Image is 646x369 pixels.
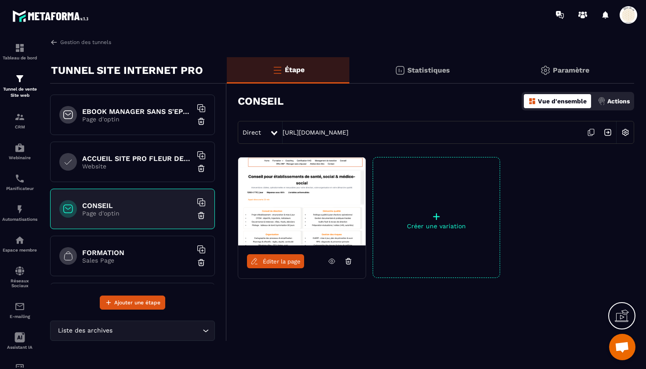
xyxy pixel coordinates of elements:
p: Créer une variation [373,223,500,230]
span: Ajouter une étape [114,298,160,307]
p: Automatisations [2,217,37,222]
h6: FORMATION [82,248,192,257]
a: Éditer la page [247,254,304,268]
a: formationformationCRM [2,105,37,136]
img: setting-w.858f3a88.svg [617,124,634,141]
span: Liste des archives [56,326,114,336]
p: Tableau de bord [2,55,37,60]
button: Ajouter une étape [100,296,165,310]
span: Direct [243,129,261,136]
p: Planificateur [2,186,37,191]
a: formationformationTableau de bord [2,36,37,67]
img: image [238,157,366,245]
h6: CONSEIL [82,201,192,210]
img: bars-o.4a397970.svg [272,65,283,75]
img: formation [15,112,25,122]
a: automationsautomationsEspace membre [2,228,37,259]
p: Vue d'ensemble [538,98,587,105]
img: email [15,301,25,312]
a: schedulerschedulerPlanificateur [2,167,37,197]
img: formation [15,73,25,84]
p: Website [82,163,192,170]
img: formation [15,43,25,53]
img: automations [15,204,25,215]
img: trash [197,117,206,126]
a: Gestion des tunnels [50,38,111,46]
a: [URL][DOMAIN_NAME] [283,129,348,136]
h6: ACCUEIL SITE PRO FLEUR DE VIE [82,154,192,163]
p: Paramètre [553,66,589,74]
p: Page d'optin [82,210,192,217]
p: Actions [607,98,630,105]
img: scheduler [15,173,25,184]
img: trash [197,164,206,173]
a: formationformationTunnel de vente Site web [2,67,37,105]
p: Étape [285,66,305,74]
a: emailemailE-mailing [2,295,37,325]
p: TUNNEL SITE INTERNET PRO [51,62,203,79]
img: arrow-next.bcc2205e.svg [599,124,616,141]
div: Search for option [50,321,215,341]
p: Tunnel de vente Site web [2,86,37,99]
div: Ouvrir le chat [609,334,635,360]
p: CRM [2,124,37,129]
img: logo [12,8,91,24]
input: Search for option [114,326,200,336]
p: + [373,210,500,223]
img: automations [15,142,25,153]
p: Sales Page [82,257,192,264]
a: automationsautomationsWebinaire [2,136,37,167]
h3: CONSEIL [238,95,283,107]
p: Assistant IA [2,345,37,350]
p: Statistiques [407,66,450,74]
img: trash [197,211,206,220]
img: arrow [50,38,58,46]
p: Page d'optin [82,116,192,123]
a: automationsautomationsAutomatisations [2,197,37,228]
p: E-mailing [2,314,37,319]
img: dashboard-orange.40269519.svg [528,97,536,105]
a: Assistant IA [2,325,37,356]
p: Espace membre [2,248,37,252]
img: stats.20deebd0.svg [395,65,405,76]
img: social-network [15,266,25,276]
a: social-networksocial-networkRéseaux Sociaux [2,259,37,295]
p: Réseaux Sociaux [2,278,37,288]
span: Éditer la page [263,258,301,265]
img: trash [197,258,206,267]
img: actions.d6e523a2.png [598,97,606,105]
img: setting-gr.5f69749f.svg [540,65,551,76]
img: automations [15,235,25,245]
p: Webinaire [2,155,37,160]
h6: EBOOK MANAGER SANS S'EPUISER OFFERT [82,107,192,116]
